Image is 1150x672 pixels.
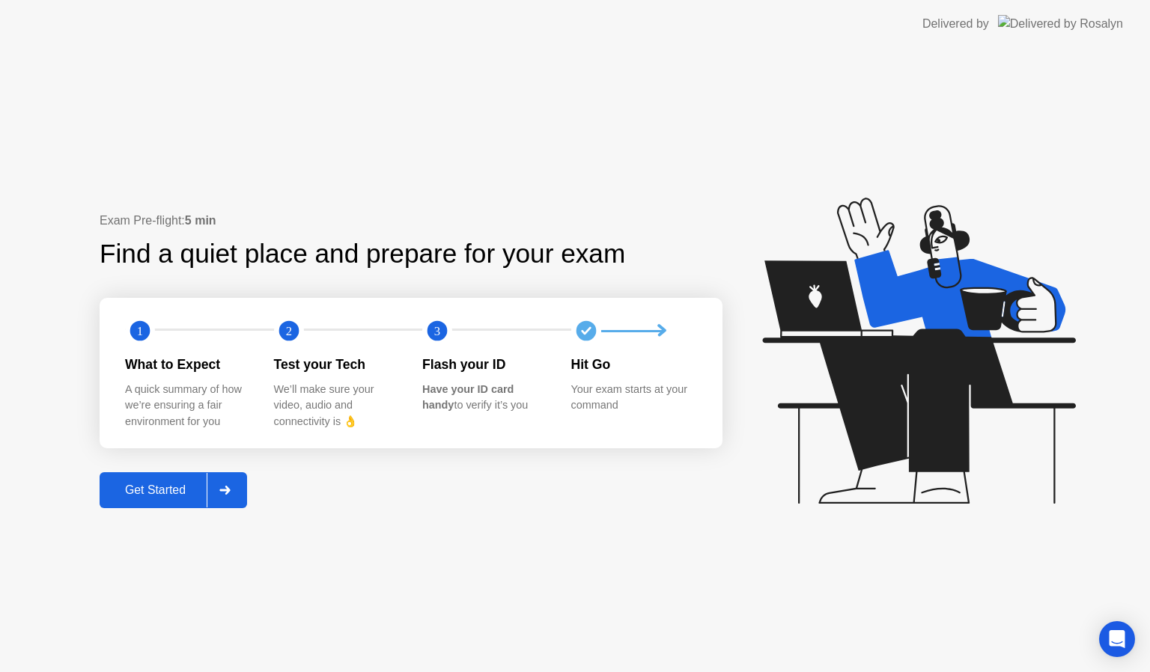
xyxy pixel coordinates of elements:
div: Open Intercom Messenger [1099,621,1135,657]
div: What to Expect [125,355,250,374]
div: Get Started [104,483,207,497]
b: 5 min [185,214,216,227]
div: Exam Pre-flight: [100,212,722,230]
div: We’ll make sure your video, audio and connectivity is 👌 [274,382,399,430]
div: A quick summary of how we’re ensuring a fair environment for you [125,382,250,430]
text: 1 [137,324,143,338]
div: to verify it’s you [422,382,547,414]
img: Delivered by Rosalyn [998,15,1123,32]
div: Delivered by [922,15,989,33]
text: 3 [434,324,440,338]
text: 2 [285,324,291,338]
div: Find a quiet place and prepare for your exam [100,234,627,274]
div: Hit Go [571,355,696,374]
div: Flash your ID [422,355,547,374]
b: Have your ID card handy [422,383,514,412]
div: Your exam starts at your command [571,382,696,414]
div: Test your Tech [274,355,399,374]
button: Get Started [100,472,247,508]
